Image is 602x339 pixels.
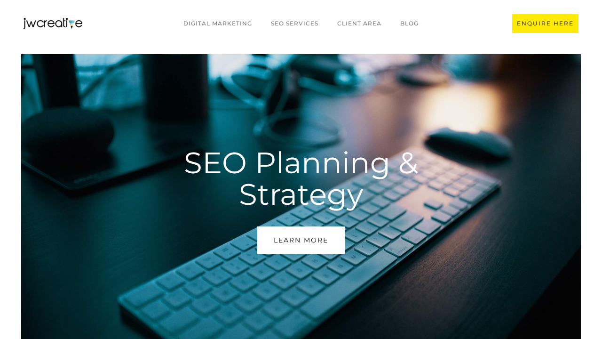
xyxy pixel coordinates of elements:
[24,18,82,29] a: home
[257,226,345,254] a: Learn More
[328,15,391,32] a: CLIENT AREA
[391,15,428,32] a: BLOG
[274,234,328,246] div: Learn More
[517,19,574,28] div: ENQUIRE HERE
[144,147,458,210] h1: SEO Planning & Strategy
[174,15,261,32] a: Digital marketing
[512,14,578,33] a: ENQUIRE HERE
[261,15,328,32] a: SEO Services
